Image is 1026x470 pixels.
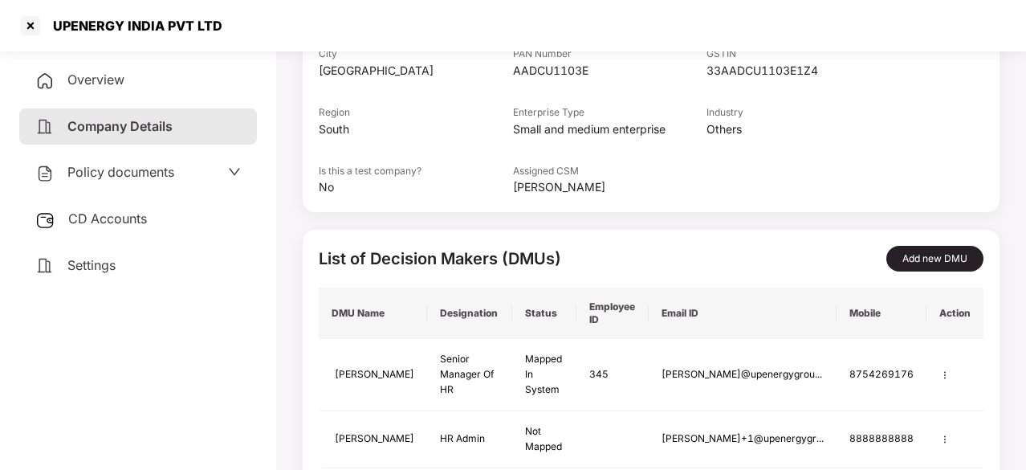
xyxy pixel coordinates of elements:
img: svg+xml;base64,PHN2ZyB4bWxucz0iaHR0cDovL3d3dy53My5vcmcvMjAwMC9zdmciIHdpZHRoPSIyNCIgaGVpZ2h0PSIyNC... [35,256,55,276]
span: Company Details [67,118,173,134]
td: [PERSON_NAME] [319,339,427,411]
div: Not Mapped [525,424,564,455]
span: Senior Manager Of HR [440,353,494,395]
span: List of Decision Makers (DMUs) [319,249,561,268]
div: [PERSON_NAME]@upenergygrou... [662,367,824,382]
div: 33AADCU1103E1Z4 [706,62,901,80]
th: Mobile [837,288,926,339]
div: Industry [706,105,901,121]
td: 345 [576,339,649,411]
span: Settings [67,257,116,273]
th: Email ID [649,288,837,339]
img: manage [939,434,951,445]
div: Enterprise Type [513,105,707,121]
div: PAN Number [513,47,707,62]
img: svg+xml;base64,PHN2ZyB4bWxucz0iaHR0cDovL3d3dy53My5vcmcvMjAwMC9zdmciIHdpZHRoPSIyNCIgaGVpZ2h0PSIyNC... [35,164,55,183]
th: Employee ID [576,288,649,339]
div: Assigned CSM [513,164,707,179]
span: Overview [67,72,124,88]
div: No [319,178,513,196]
th: DMU Name [319,288,427,339]
td: [PERSON_NAME] [319,411,427,468]
div: [PERSON_NAME] [513,178,707,196]
img: svg+xml;base64,PHN2ZyB3aWR0aD0iMjUiIGhlaWdodD0iMjQiIHZpZXdCb3g9IjAgMCAyNSAyNCIgZmlsbD0ibm9uZSIgeG... [35,210,55,230]
th: Designation [427,288,512,339]
div: 8754269176 [849,367,914,382]
div: [PERSON_NAME]+1@upenergygr... [662,431,824,447]
span: Policy documents [67,164,174,180]
div: Is this a test company? [319,164,513,179]
th: Action [926,288,983,339]
div: 8888888888 [849,431,914,447]
div: AADCU1103E [513,62,707,80]
div: Small and medium enterprise [513,121,707,138]
div: Others [706,121,901,138]
span: HR Admin [440,432,485,444]
div: [GEOGRAPHIC_DATA] [319,62,513,80]
div: Region [319,105,513,121]
img: manage [939,370,951,381]
span: down [228,166,241,178]
div: Mapped In System [525,352,564,398]
div: UPENERGY INDIA PVT LTD [43,18,222,34]
th: Status [512,288,576,339]
span: CD Accounts [68,210,147,227]
div: City [319,47,513,62]
img: svg+xml;base64,PHN2ZyB4bWxucz0iaHR0cDovL3d3dy53My5vcmcvMjAwMC9zdmciIHdpZHRoPSIyNCIgaGVpZ2h0PSIyNC... [35,72,55,91]
img: svg+xml;base64,PHN2ZyB4bWxucz0iaHR0cDovL3d3dy53My5vcmcvMjAwMC9zdmciIHdpZHRoPSIyNCIgaGVpZ2h0PSIyNC... [35,117,55,137]
button: Add new DMU [886,246,983,272]
div: GSTIN [706,47,901,62]
div: South [319,121,513,138]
